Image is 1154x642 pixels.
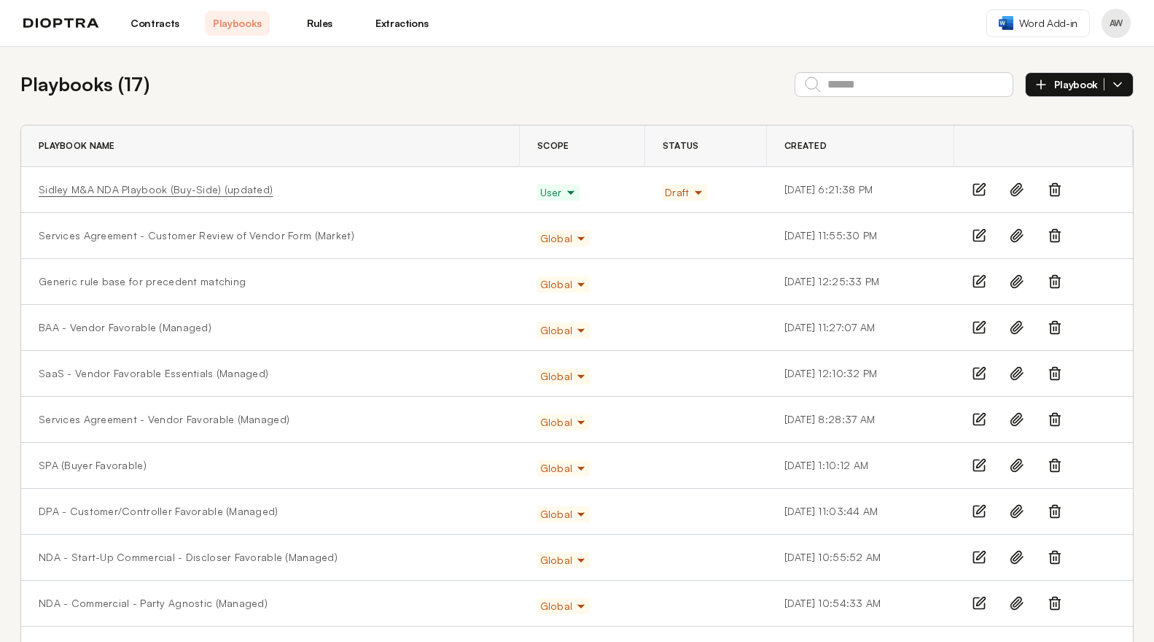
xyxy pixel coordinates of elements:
[540,599,588,614] span: Global
[537,185,580,201] button: User
[1102,9,1131,38] button: Profile menu
[287,11,352,36] a: Rules
[23,18,99,28] img: logo
[767,535,954,581] td: [DATE] 10:55:52 AM
[39,550,338,565] a: NDA - Start-Up Commercial - Discloser Favorable (Managed)
[537,140,569,152] span: Scope
[767,489,954,535] td: [DATE] 11:03:44 AM
[540,461,588,476] span: Global
[537,552,590,568] button: Global
[540,185,577,200] span: User
[39,140,115,152] span: Playbook Name
[39,412,289,427] a: Services Agreement - Vendor Favorable (Managed)
[767,259,954,305] td: [DATE] 12:25:33 PM
[986,9,1090,37] a: Word Add-in
[665,185,703,200] span: Draft
[767,167,954,213] td: [DATE] 6:21:38 PM
[540,277,588,292] span: Global
[39,366,268,381] a: SaaS - Vendor Favorable Essentials (Managed)
[39,320,211,335] a: BAA - Vendor Favorable (Managed)
[537,598,590,614] button: Global
[537,276,590,293] button: Global
[540,553,588,568] span: Global
[767,581,954,627] td: [DATE] 10:54:33 AM
[39,504,278,519] a: DPA - Customer/Controller Favorable (Managed)
[537,414,590,430] button: Global
[1025,72,1134,97] button: Playbook
[205,11,270,36] a: Playbooks
[39,228,354,243] a: Services Agreement - Customer Review of Vendor Form (Market)
[540,507,588,522] span: Global
[540,231,588,246] span: Global
[784,140,827,152] span: Created
[540,415,588,430] span: Global
[537,231,590,247] button: Global
[537,322,590,339] button: Global
[663,140,699,152] span: Status
[537,368,590,384] button: Global
[39,274,246,289] a: Generic rule base for precedent matching
[540,323,588,338] span: Global
[767,305,954,351] td: [DATE] 11:27:07 AM
[767,397,954,443] td: [DATE] 8:28:37 AM
[767,351,954,397] td: [DATE] 12:10:32 PM
[999,16,1013,30] img: word
[767,213,954,259] td: [DATE] 11:55:30 PM
[122,11,187,36] a: Contracts
[39,596,268,611] a: NDA - Commercial - Party Agnostic (Managed)
[540,369,588,384] span: Global
[39,458,147,473] a: SPA (Buyer Favorable)
[662,185,706,201] button: Draft
[370,11,434,36] a: Extractions
[767,443,954,489] td: [DATE] 1:10:12 AM
[1019,16,1077,31] span: Word Add-in
[537,506,590,522] button: Global
[1054,78,1104,91] span: Playbook
[537,460,590,476] button: Global
[20,70,149,98] h2: Playbooks ( 17 )
[39,182,273,197] a: Sidley M&A NDA Playbook (Buy-Side) (updated)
